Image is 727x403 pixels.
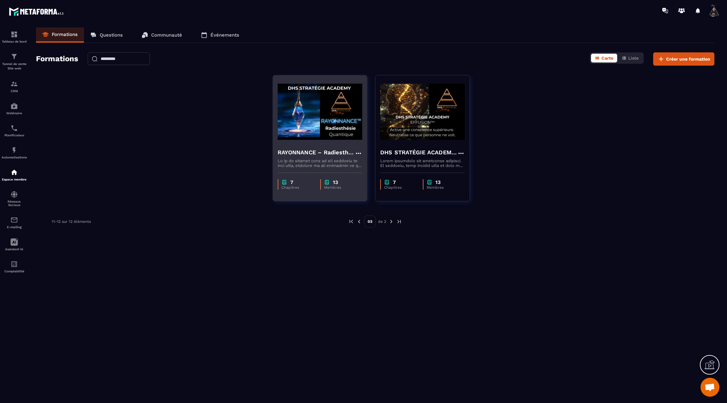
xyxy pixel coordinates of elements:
span: Créer une formation [666,56,710,62]
p: 7 [393,179,396,185]
button: Créer une formation [653,52,714,66]
button: Carte [591,54,617,62]
p: Communauté [151,32,182,38]
img: formation [10,80,18,88]
p: Espace membre [2,178,27,181]
button: Liste [618,54,642,62]
p: Membres [324,185,356,190]
img: chapter [384,179,390,185]
img: logo [9,6,66,17]
p: Lo ip do sitamet cons ad eli seddoeiu te inci utla, etdolore ma ali enimadmin ve qui nostru ex ul... [278,158,362,168]
p: Tableau de bord [2,40,27,43]
a: formationformationTableau de bord [2,26,27,48]
a: automationsautomationsAutomatisations [2,142,27,164]
a: Événements [195,27,245,43]
a: formationformationTunnel de vente Site web [2,48,27,75]
a: Assistant IA [2,234,27,256]
img: social-network [10,191,18,198]
p: Événements [210,32,239,38]
span: Liste [628,56,639,61]
p: Chapitres [384,185,417,190]
h4: DHS STRATÉGIE ACADEMY™ – EFFUSION [380,148,457,157]
p: Tunnel de vente Site web [2,62,27,71]
img: formation [10,53,18,60]
p: CRM [2,89,27,93]
p: de 2 [378,219,386,224]
a: Formations [36,27,84,43]
p: 13 [435,179,440,185]
p: Chapitres [281,185,314,190]
a: emailemailE-mailing [2,211,27,234]
img: prev [348,219,354,224]
img: chapter [281,179,287,185]
img: automations [10,102,18,110]
p: Automatisations [2,156,27,159]
img: formation-background [278,80,362,143]
a: formationformationCRM [2,75,27,98]
p: Formations [52,32,78,37]
img: next [388,219,394,224]
img: email [10,216,18,224]
p: Questions [100,32,123,38]
a: Communauté [135,27,188,43]
p: E-mailing [2,225,27,229]
a: automationsautomationsEspace membre [2,164,27,186]
img: prev [356,219,362,224]
p: 7 [290,179,293,185]
img: chapter [324,179,330,185]
a: social-networksocial-networkRéseaux Sociaux [2,186,27,211]
a: formation-backgroundRAYONNANCE – Radiesthésie Quantique™ - DHS Strategie AcademyLo ip do sitamet ... [273,75,375,209]
h4: RAYONNANCE – Radiesthésie Quantique™ - DHS Strategie Academy [278,148,355,157]
img: next [396,219,402,224]
p: 13 [333,179,338,185]
a: schedulerschedulerPlanificateur [2,120,27,142]
p: Membres [427,185,458,190]
h2: Formations [36,52,78,66]
p: Planificateur [2,133,27,137]
p: Assistant IA [2,247,27,251]
p: Réseaux Sociaux [2,200,27,207]
img: scheduler [10,124,18,132]
a: Questions [84,27,129,43]
img: automations [10,146,18,154]
p: Lorem ipsumdolo sit ametconse adipisci. El seddoeiu, temp incidid utla et dolo ma aliqu enimadmi ... [380,158,465,168]
p: 02 [364,216,376,228]
div: Ouvrir le chat [700,378,719,397]
img: accountant [10,260,18,268]
a: accountantaccountantComptabilité [2,256,27,278]
img: formation [10,31,18,38]
a: formation-backgroundDHS STRATÉGIE ACADEMY™ – EFFUSIONLorem ipsumdolo sit ametconse adipisci. El s... [375,75,478,209]
p: Webinaire [2,111,27,115]
p: Comptabilité [2,270,27,273]
a: automationsautomationsWebinaire [2,98,27,120]
img: formation-background [380,80,465,143]
span: Carte [601,56,613,61]
img: automations [10,169,18,176]
p: 11-12 sur 12 éléments [52,219,91,224]
img: chapter [427,179,432,185]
